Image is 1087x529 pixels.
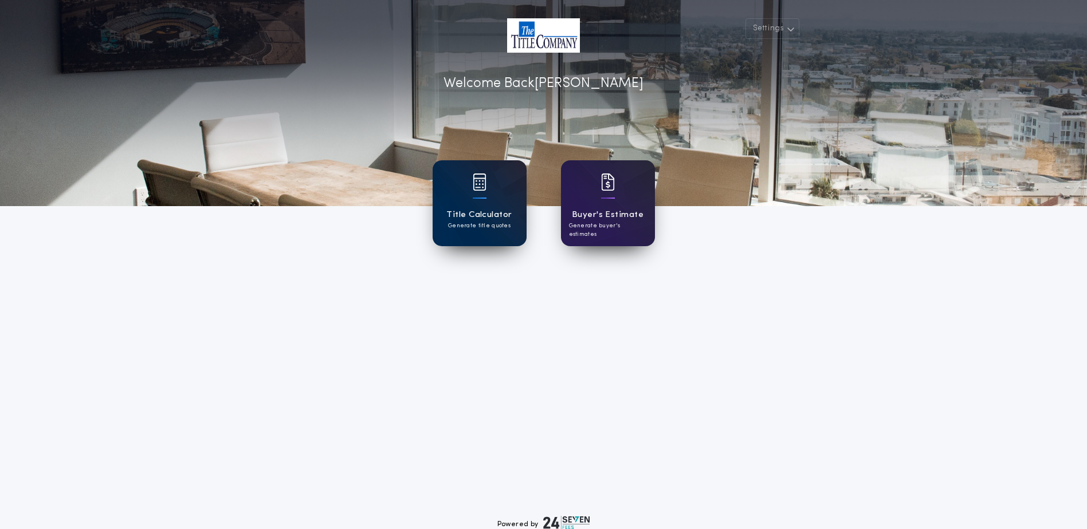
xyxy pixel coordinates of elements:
button: Settings [745,18,799,39]
h1: Buyer's Estimate [572,208,643,222]
img: card icon [473,173,486,191]
a: card iconBuyer's EstimateGenerate buyer's estimates [561,160,655,246]
img: card icon [601,173,615,191]
p: Generate title quotes [448,222,511,230]
p: Welcome Back [PERSON_NAME] [444,73,643,94]
h1: Title Calculator [446,208,512,222]
a: card iconTitle CalculatorGenerate title quotes [433,160,527,246]
img: account-logo [507,18,580,53]
p: Generate buyer's estimates [569,222,647,239]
